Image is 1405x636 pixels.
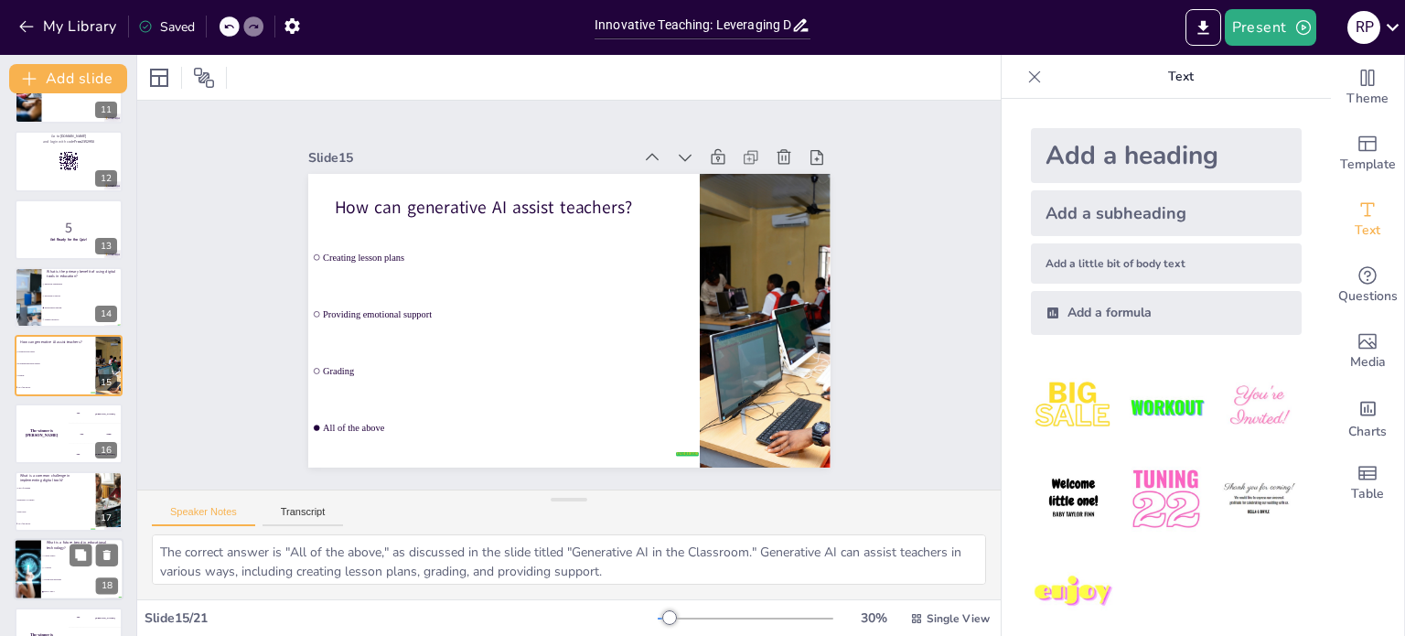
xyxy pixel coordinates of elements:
[595,12,791,38] input: Insert title
[1350,352,1386,372] span: Media
[17,386,94,388] span: All of the above
[1338,286,1398,307] span: Questions
[1031,550,1116,635] img: 7.jpeg
[1355,221,1380,241] span: Text
[343,171,683,231] p: How can generative AI assist teachers?
[17,488,94,490] span: Lack of training
[927,611,990,626] span: Single View
[1351,484,1384,504] span: Table
[852,609,896,627] div: 30 %
[70,544,91,566] button: Duplicate Slide
[316,340,687,389] span: Grading
[69,404,123,424] div: 100
[1031,457,1116,542] img: 4.jpeg
[1331,384,1404,450] div: Add charts and graphs
[15,471,123,532] div: 17
[17,523,94,524] span: All of the above
[106,433,111,436] div: Jaap
[15,335,123,395] div: 15
[47,269,117,279] p: What is the primary benefit of using digital tools in education?
[60,135,87,139] strong: [DOMAIN_NAME]
[44,579,123,582] span: Traditional textbooks
[95,306,117,322] div: 14
[45,295,122,296] span: Increased workload
[138,18,195,36] div: Saved
[44,591,123,594] span: Both 1 and 2
[20,340,91,345] p: How can generative AI assist teachers?
[321,283,692,332] span: Providing emotional support
[1031,128,1302,183] div: Add a heading
[69,608,123,628] div: 100
[69,444,123,464] div: 300
[1331,450,1404,516] div: Add a table
[1331,55,1404,121] div: Change the overall theme
[1348,422,1387,442] span: Charts
[1049,55,1313,99] p: Text
[1225,9,1316,46] button: Present
[20,217,117,237] p: 5
[95,102,117,118] div: 11
[1123,364,1208,449] img: 2.jpeg
[1217,364,1302,449] img: 3.jpeg
[15,404,123,464] div: 16
[69,424,123,444] div: 200
[309,396,681,446] span: All of the above
[152,534,986,585] textarea: The correct answer is "All of the above," as discussed in the slide titled "Generative AI in the ...
[1346,89,1389,109] span: Theme
[1185,9,1221,46] button: Export to PowerPoint
[14,539,123,601] div: 18
[1331,253,1404,318] div: Get real-time input from your audience
[14,12,124,41] button: My Library
[145,63,174,92] div: Layout
[15,428,69,437] h4: The winner is [PERSON_NAME]
[1031,243,1302,284] div: Add a little bit of body text
[95,170,117,187] div: 12
[45,284,122,286] span: Improved engagement
[1031,291,1302,335] div: Add a formula
[323,123,648,174] div: Slide 15
[44,567,123,570] span: AI tutors
[263,506,344,526] button: Transcript
[45,318,122,320] span: Limited resources
[1347,11,1380,44] div: R P
[17,375,94,377] span: Grading
[20,139,117,145] p: and login with code
[1123,457,1208,542] img: 5.jpeg
[152,506,255,526] button: Speaker Notes
[15,131,123,191] div: 12
[45,307,122,308] span: Personalized learning
[193,67,215,89] span: Position
[17,499,94,501] span: Resistance to change
[1331,187,1404,253] div: Add text boxes
[327,227,699,276] span: Creating lesson plans
[95,442,117,458] div: 16
[1331,318,1404,384] div: Add images, graphics, shapes or video
[96,544,118,566] button: Delete Slide
[1340,155,1396,175] span: Template
[15,63,123,124] div: 11
[95,238,117,254] div: 13
[96,578,118,595] div: 18
[20,473,91,483] p: What is a common challenge in implementing digital tools?
[9,64,127,93] button: Add slide
[1031,364,1116,449] img: 1.jpeg
[95,510,117,526] div: 17
[145,609,658,627] div: Slide 15 / 21
[15,267,123,328] div: 14
[1031,190,1302,236] div: Add a subheading
[15,199,123,260] div: 13
[17,511,94,512] span: High costs
[1331,121,1404,187] div: Add ready made slides
[50,237,88,242] strong: Get Ready for the Quiz!
[17,363,94,365] span: Providing emotional support
[17,351,94,353] span: Creating lesson plans
[1217,457,1302,542] img: 6.jpeg
[1347,9,1380,46] button: R P
[20,135,117,140] p: Go to
[47,541,118,551] p: What is a future trend in educational technology?
[44,555,123,558] span: Virtual reality
[95,374,117,391] div: 15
